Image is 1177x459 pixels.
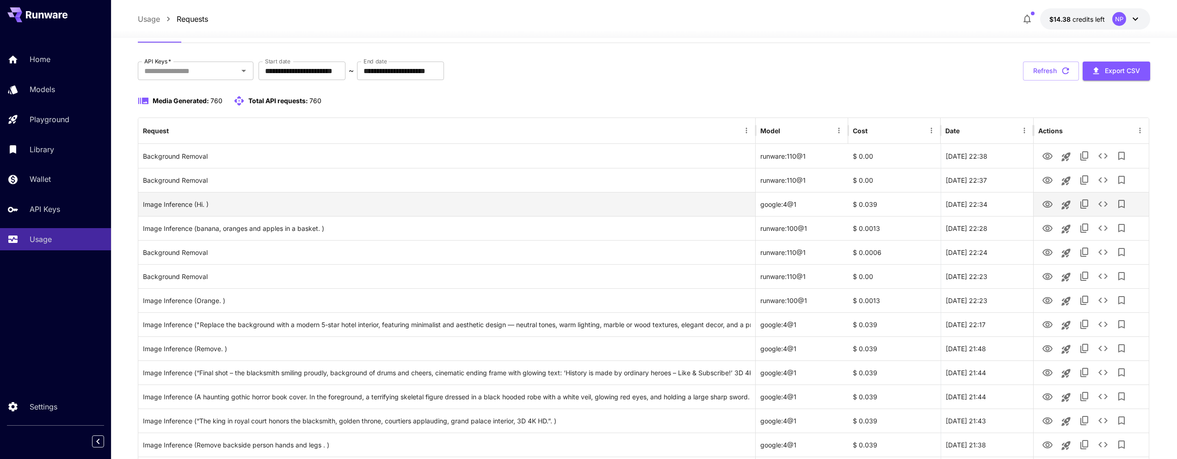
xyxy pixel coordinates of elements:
[1075,147,1094,165] button: Copy TaskUUID
[941,216,1033,240] div: 02 Oct, 2025 22:28
[941,409,1033,433] div: 02 Oct, 2025 21:43
[1075,363,1094,382] button: Copy TaskUUID
[1038,411,1057,430] button: View
[756,168,848,192] div: runware:110@1
[756,216,848,240] div: runware:100@1
[941,433,1033,457] div: 02 Oct, 2025 21:38
[1094,339,1112,358] button: See details
[1038,267,1057,285] button: View
[1040,8,1150,30] button: $14.3829NP
[1075,411,1094,430] button: Copy TaskUUID
[756,144,848,168] div: runware:110@1
[1094,147,1112,165] button: See details
[1112,435,1131,454] button: Add to library
[848,288,941,312] div: $ 0.0013
[1075,243,1094,261] button: Copy TaskUUID
[30,204,60,215] p: API Keys
[941,264,1033,288] div: 02 Oct, 2025 22:23
[1018,124,1031,137] button: Menu
[1038,146,1057,165] button: View
[832,124,845,137] button: Menu
[177,13,208,25] a: Requests
[941,144,1033,168] div: 02 Oct, 2025 22:38
[1038,194,1057,213] button: View
[1075,195,1094,213] button: Copy TaskUUID
[848,264,941,288] div: $ 0.00
[237,64,250,77] button: Open
[1112,291,1131,310] button: Add to library
[1094,267,1112,285] button: See details
[1049,14,1105,24] div: $14.3829
[1057,172,1075,190] button: Launch in playground
[756,336,848,360] div: google:4@1
[1057,364,1075,383] button: Launch in playground
[961,124,974,137] button: Sort
[143,265,751,288] div: Click to copy prompt
[756,360,848,385] div: google:4@1
[1075,387,1094,406] button: Copy TaskUUID
[848,312,941,336] div: $ 0.039
[781,124,794,137] button: Sort
[941,192,1033,216] div: 02 Oct, 2025 22:34
[1038,315,1057,334] button: View
[848,433,941,457] div: $ 0.039
[848,336,941,360] div: $ 0.039
[1075,339,1094,358] button: Copy TaskUUID
[756,288,848,312] div: runware:100@1
[1131,415,1177,459] iframe: Chat Widget
[925,124,938,137] button: Menu
[941,168,1033,192] div: 02 Oct, 2025 22:37
[941,385,1033,409] div: 02 Oct, 2025 21:44
[1038,363,1057,382] button: View
[30,174,51,185] p: Wallet
[99,433,111,450] div: Collapse sidebar
[1038,291,1057,310] button: View
[143,361,751,385] div: Click to copy prompt
[1075,267,1094,285] button: Copy TaskUUID
[740,124,753,137] button: Menu
[1094,171,1112,189] button: See details
[1023,62,1079,81] button: Refresh
[1075,219,1094,237] button: Copy TaskUUID
[1057,412,1075,431] button: Launch in playground
[1094,387,1112,406] button: See details
[138,13,160,25] a: Usage
[1075,291,1094,310] button: Copy TaskUUID
[143,385,751,409] div: Click to copy prompt
[1112,411,1131,430] button: Add to library
[1057,268,1075,286] button: Launch in playground
[848,216,941,240] div: $ 0.0013
[1075,435,1094,454] button: Copy TaskUUID
[248,97,308,105] span: Total API requests:
[143,409,751,433] div: Click to copy prompt
[1094,363,1112,382] button: See details
[1094,315,1112,334] button: See details
[1094,195,1112,213] button: See details
[1075,315,1094,334] button: Copy TaskUUID
[143,144,751,168] div: Click to copy prompt
[1112,243,1131,261] button: Add to library
[1057,340,1075,359] button: Launch in playground
[1057,436,1075,455] button: Launch in playground
[309,97,321,105] span: 760
[941,360,1033,385] div: 02 Oct, 2025 21:44
[144,57,171,65] label: API Keys
[30,144,54,155] p: Library
[848,240,941,264] div: $ 0.0006
[138,13,208,25] nav: breadcrumb
[143,337,751,360] div: Click to copy prompt
[143,217,751,240] div: Click to copy prompt
[153,97,209,105] span: Media Generated:
[848,360,941,385] div: $ 0.039
[756,385,848,409] div: google:4@1
[756,264,848,288] div: runware:110@1
[945,127,960,135] div: Date
[1072,15,1105,23] span: credits left
[210,97,222,105] span: 760
[1112,339,1131,358] button: Add to library
[143,168,751,192] div: Click to copy prompt
[848,144,941,168] div: $ 0.00
[756,240,848,264] div: runware:110@1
